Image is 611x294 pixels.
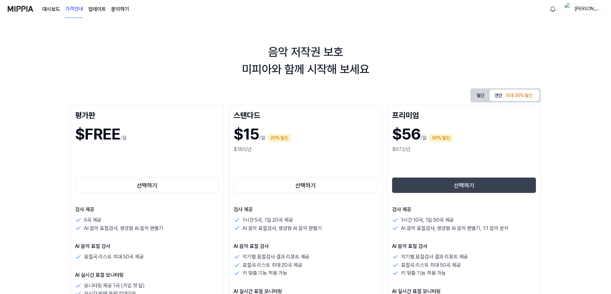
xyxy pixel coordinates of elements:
[111,5,129,13] a: 문의하기
[75,110,219,120] div: 평가판
[234,242,377,250] p: AI 음악 표절 검사
[392,206,536,213] p: 검사 제공
[75,206,219,213] p: 검사 제공
[565,3,572,15] img: profile
[243,269,287,277] p: 키 맞춤 기능 적용 가능
[243,253,309,261] p: 악기별 표절검사 결과 리포트 제공
[562,4,603,14] button: profile[PERSON_NAME]
[472,90,490,101] button: 월간
[504,91,534,100] div: 최대 30% 할인
[243,216,293,224] p: 1시간 5곡, 1일 20곡 제공
[259,134,265,142] p: /월
[84,224,163,233] p: AI 음악 표절검사, 생성형 AI 음악 판별기
[421,134,427,142] p: /월
[429,134,452,142] div: 30% 할인
[243,261,302,269] p: 표절곡 리스트 최대 20곡 제공
[243,224,322,233] p: AI 음악 표절검사, 생성형 AI 음악 판별기
[401,269,446,277] p: 키 맞춤 기능 적용 가능
[234,110,377,120] div: 스탠다드
[88,5,106,13] a: 업데이트
[392,123,421,146] h1: $56
[234,206,377,213] p: 검사 제공
[268,134,291,142] div: 20% 할인
[234,176,377,194] a: 선택하기
[392,110,536,120] div: 프리미엄
[392,146,536,153] div: $672/년
[75,123,120,146] h1: $FREE
[392,176,536,194] a: 선택하기
[75,242,219,250] p: AI 음악 표절 검사
[401,216,454,224] p: 1시간 10곡, 1일 50곡 제공
[75,178,219,193] button: 선택하기
[42,5,60,13] a: 대시보드
[392,178,536,193] button: 선택하기
[392,242,536,250] p: AI 음악 표절 검사
[65,0,83,18] a: 가격안내
[234,178,377,193] button: 선택하기
[84,216,101,224] p: 5곡 제공
[84,282,145,290] p: 모니터링 제공 1곡 (가입 첫 달)
[490,90,539,101] button: 연간
[401,224,508,233] p: AI 음악 표절검사, 생성형 AI 음악 판별기, 1:1 음악 분석
[574,5,599,12] div: [PERSON_NAME]
[84,253,143,261] p: 표절곡 리스트 최대 50곡 제공
[549,5,557,13] img: 알림
[234,123,259,146] h1: $15
[401,253,468,261] p: 악기별 표절검사 결과 리포트 제공
[234,146,377,153] div: $180/년
[401,261,460,269] p: 표절곡 리스트 최대 50곡 제공
[75,176,219,194] a: 선택하기
[75,271,219,279] p: AI 실시간 표절 모니터링
[120,134,127,142] p: /월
